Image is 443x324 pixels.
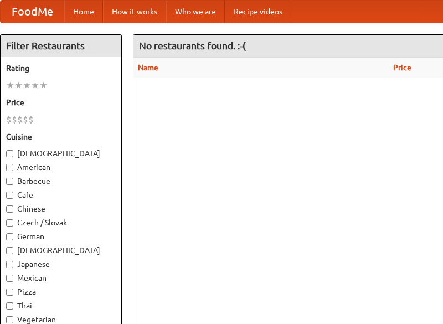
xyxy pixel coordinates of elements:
input: [DEMOGRAPHIC_DATA] [6,150,13,157]
label: Chinese [6,203,116,214]
input: Cafe [6,192,13,199]
a: How it works [103,1,166,23]
label: American [6,162,116,173]
li: ★ [23,79,31,91]
li: $ [12,114,17,126]
label: Japanese [6,259,116,270]
input: American [6,164,13,171]
h5: Price [6,97,116,108]
input: Chinese [6,205,13,213]
label: [DEMOGRAPHIC_DATA] [6,245,116,256]
a: Recipe videos [225,1,291,23]
input: German [6,233,13,240]
input: Czech / Slovak [6,219,13,227]
label: Mexican [6,272,116,284]
label: German [6,231,116,242]
a: Price [393,63,411,72]
input: Vegetarian [6,316,13,323]
label: Czech / Slovak [6,217,116,228]
input: Japanese [6,261,13,268]
li: ★ [14,79,23,91]
a: Who we are [166,1,225,23]
input: Pizza [6,289,13,296]
li: $ [23,114,28,126]
ng-pluralize: No restaurants found. :-( [139,40,246,51]
a: FoodMe [1,1,64,23]
a: Home [64,1,103,23]
label: Thai [6,300,116,311]
input: Mexican [6,275,13,282]
input: Thai [6,302,13,310]
h5: Cuisine [6,131,116,142]
label: Barbecue [6,176,116,187]
li: $ [28,114,34,126]
label: [DEMOGRAPHIC_DATA] [6,148,116,159]
label: Cafe [6,189,116,200]
a: Name [138,63,158,72]
li: ★ [39,79,48,91]
li: $ [17,114,23,126]
li: $ [6,114,12,126]
li: ★ [6,79,14,91]
h5: Rating [6,63,116,74]
input: Barbecue [6,178,13,185]
label: Pizza [6,286,116,297]
li: ★ [31,79,39,91]
h4: Filter Restaurants [1,35,121,57]
input: [DEMOGRAPHIC_DATA] [6,247,13,254]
